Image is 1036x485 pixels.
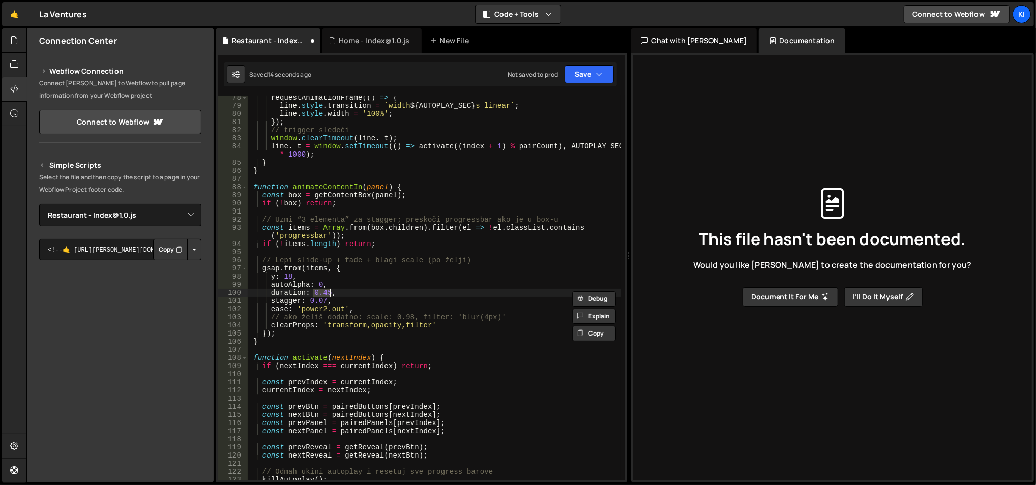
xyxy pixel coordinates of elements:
p: Connect [PERSON_NAME] to Webflow to pull page information from your Webflow project [39,77,201,102]
div: 98 [218,272,248,281]
div: 109 [218,362,248,370]
textarea: <!--🤙 [URL][PERSON_NAME][DOMAIN_NAME]> <script>document.addEventListener("DOMContentLoaded", func... [39,239,201,260]
div: 92 [218,216,248,224]
div: 110 [218,370,248,378]
p: Select the file and then copy the script to a page in your Webflow Project footer code. [39,171,201,196]
div: 114 [218,403,248,411]
div: Saved [249,70,311,79]
button: Code + Tools [476,5,561,23]
div: 116 [218,419,248,427]
div: Not saved to prod [508,70,558,79]
div: Button group with nested dropdown [153,239,201,260]
h2: Webflow Connection [39,65,201,77]
div: 82 [218,126,248,134]
button: Copy [153,239,188,260]
span: Would you like [PERSON_NAME] to create the documentation for you? [693,259,971,270]
button: Save [565,65,614,83]
div: 123 [218,476,248,484]
h2: Simple Scripts [39,159,201,171]
h2: Connection Center [39,35,117,46]
div: Documentation [759,28,845,53]
div: 78 [218,94,248,102]
div: Home - Index@1.0.js [339,36,409,46]
a: Ki [1013,5,1031,23]
div: 79 [218,102,248,110]
a: Connect to Webflow [39,110,201,134]
div: 14 seconds ago [268,70,311,79]
div: 91 [218,207,248,216]
div: 94 [218,240,248,248]
div: La Ventures [39,8,87,20]
div: 99 [218,281,248,289]
div: 122 [218,468,248,476]
div: 86 [218,167,248,175]
div: 97 [218,264,248,272]
div: 83 [218,134,248,142]
div: Chat with [PERSON_NAME] [631,28,757,53]
div: 85 [218,159,248,167]
button: Document it for me [743,287,838,307]
div: 111 [218,378,248,386]
div: 96 [218,256,248,264]
div: 89 [218,191,248,199]
button: Debug [572,291,616,307]
div: 81 [218,118,248,126]
div: 103 [218,313,248,321]
div: 119 [218,443,248,451]
span: This file hasn't been documented. [699,231,966,247]
div: 84 [218,142,248,159]
a: 🤙 [2,2,27,26]
div: 104 [218,321,248,329]
div: Restaurant - Index@1.0.js [232,36,308,46]
div: 106 [218,338,248,346]
iframe: YouTube video player [39,277,202,369]
iframe: YouTube video player [39,375,202,467]
div: 120 [218,451,248,460]
button: Copy [572,326,616,341]
div: 112 [218,386,248,395]
div: 101 [218,297,248,305]
div: 107 [218,346,248,354]
div: 80 [218,110,248,118]
div: 118 [218,435,248,443]
div: 95 [218,248,248,256]
button: Explain [572,309,616,324]
div: 87 [218,175,248,183]
div: 88 [218,183,248,191]
div: 105 [218,329,248,338]
div: 102 [218,305,248,313]
div: 108 [218,354,248,362]
div: 115 [218,411,248,419]
div: 93 [218,224,248,240]
div: 121 [218,460,248,468]
div: 117 [218,427,248,435]
a: Connect to Webflow [904,5,1010,23]
button: I’ll do it myself [844,287,923,307]
div: 90 [218,199,248,207]
div: New File [430,36,472,46]
div: 113 [218,395,248,403]
div: 100 [218,289,248,297]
